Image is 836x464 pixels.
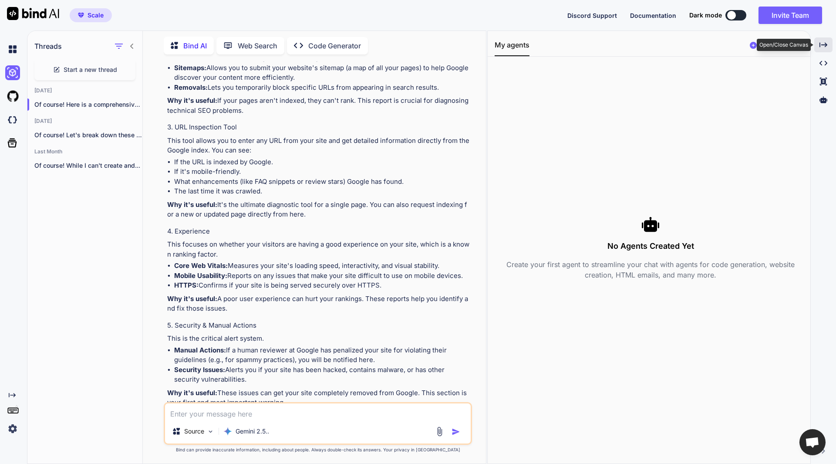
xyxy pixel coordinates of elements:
[495,40,529,56] button: My agents
[167,321,470,331] h4: 5. Security & Manual Actions
[174,271,470,281] li: Reports on any issues that make your site difficult to use on mobile devices.
[799,429,826,455] div: Open chat
[567,12,617,19] span: Discord Support
[167,295,217,303] strong: Why it's useful:
[167,388,470,408] p: These issues can get your site completely removed from Google. This section is your first and mos...
[167,96,217,105] strong: Why it's useful:
[167,200,470,220] p: It's the ultimate diagnostic tool for a single page. You can also request indexing for a new or u...
[78,13,84,18] img: premium
[757,39,811,51] div: Open/Close Canvas
[167,227,470,237] h4: 4. Experience
[174,83,470,93] li: Lets you temporarily block specific URLs from appearing in search results.
[174,83,208,91] strong: Removals:
[167,136,470,156] p: This tool allows you to enter any URL from your site and get detailed information directly from t...
[174,261,228,270] strong: Core Web Vitals:
[174,345,470,365] li: If a human reviewer at Google has penalized your site for violating their guidelines (e.g., for s...
[70,8,112,22] button: premiumScale
[27,87,142,94] h2: [DATE]
[184,427,204,436] p: Source
[238,41,277,51] p: Web Search
[207,428,214,435] img: Pick Models
[34,100,142,109] p: Of course! Here is a comprehensive expla...
[34,131,142,139] p: Of course! Let's break down these two...
[167,294,470,314] p: A poor user experience can hurt your rankings. These reports help you identify and fix those issues.
[689,11,722,20] span: Dark mode
[7,7,59,20] img: Bind AI
[630,12,676,19] span: Documentation
[174,167,470,177] li: If it's mobile-friendly.
[183,41,207,51] p: Bind AI
[174,271,227,280] strong: Mobile Usability:
[495,240,807,252] h3: No Agents Created Yet
[164,447,472,453] p: Bind can provide inaccurate information, including about people. Always double-check its answers....
[34,41,62,51] h1: Threads
[758,7,822,24] button: Invite Team
[174,63,470,83] li: Allows you to submit your website's sitemap (a map of all your pages) to help Google discover you...
[452,427,460,436] img: icon
[174,186,470,196] li: The last time it was crawled.
[5,42,20,57] img: chat
[630,11,676,20] button: Documentation
[174,281,199,289] strong: HTTPS:
[167,122,470,132] h4: 3. URL Inspection Tool
[174,177,470,187] li: What enhancements (like FAQ snippets or review stars) Google has found.
[5,421,20,436] img: settings
[308,41,361,51] p: Code Generator
[174,261,470,271] li: Measures your site's loading speed, interactivity, and visual stability.
[174,64,206,72] strong: Sitemaps:
[64,65,117,74] span: Start a new thread
[167,240,470,259] p: This focuses on whether your visitors are having a good experience on your site, which is a known...
[5,89,20,104] img: githubLight
[174,281,470,291] li: Confirms if your site is being served securely over HTTPS.
[236,427,269,436] p: Gemini 2.5..
[27,118,142,125] h2: [DATE]
[34,161,142,170] p: Of course! While I can't create and...
[495,259,807,280] p: Create your first agent to streamline your chat with agents for code generation, website creation...
[167,96,470,115] p: If your pages aren't indexed, they can't rank. This report is crucial for diagnosing technical SE...
[88,11,104,20] span: Scale
[5,65,20,80] img: ai-studio
[167,389,217,397] strong: Why it's useful:
[435,427,445,437] img: attachment
[174,346,226,354] strong: Manual Actions:
[167,200,217,209] strong: Why it's useful:
[567,11,617,20] button: Discord Support
[174,157,470,167] li: If the URL is indexed by Google.
[27,148,142,155] h2: Last Month
[174,365,470,385] li: Alerts you if your site has been hacked, contains malware, or has other security vulnerabilities.
[167,334,470,344] p: This is the critical alert system.
[174,366,225,374] strong: Security Issues:
[5,112,20,127] img: darkCloudIdeIcon
[223,427,232,436] img: Gemini 2.5 Pro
